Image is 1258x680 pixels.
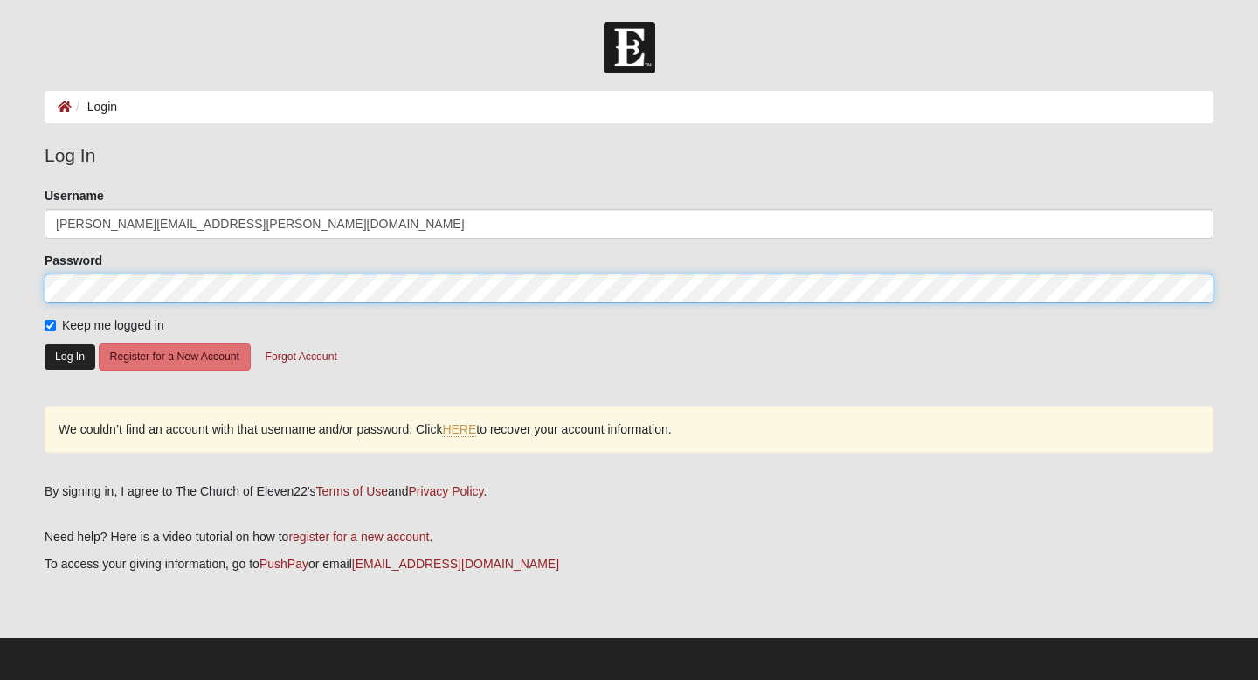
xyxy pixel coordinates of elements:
[72,98,117,116] li: Login
[99,343,251,371] button: Register for a New Account
[45,142,1213,170] legend: Log In
[442,422,476,437] a: HERE
[45,528,1213,546] p: Need help? Here is a video tutorial on how to .
[45,555,1213,573] p: To access your giving information, go to or email
[62,318,164,332] span: Keep me logged in
[259,557,308,571] a: PushPay
[254,343,349,371] button: Forgot Account
[45,320,56,331] input: Keep me logged in
[45,482,1213,501] div: By signing in, I agree to The Church of Eleven22's and .
[604,22,655,73] img: Church of Eleven22 Logo
[45,252,102,269] label: Password
[45,187,104,205] label: Username
[408,484,483,498] a: Privacy Policy
[288,530,429,544] a: register for a new account
[316,484,388,498] a: Terms of Use
[45,344,95,370] button: Log In
[352,557,559,571] a: [EMAIL_ADDRESS][DOMAIN_NAME]
[45,406,1213,453] div: We couldn’t find an account with that username and/or password. Click to recover your account inf...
